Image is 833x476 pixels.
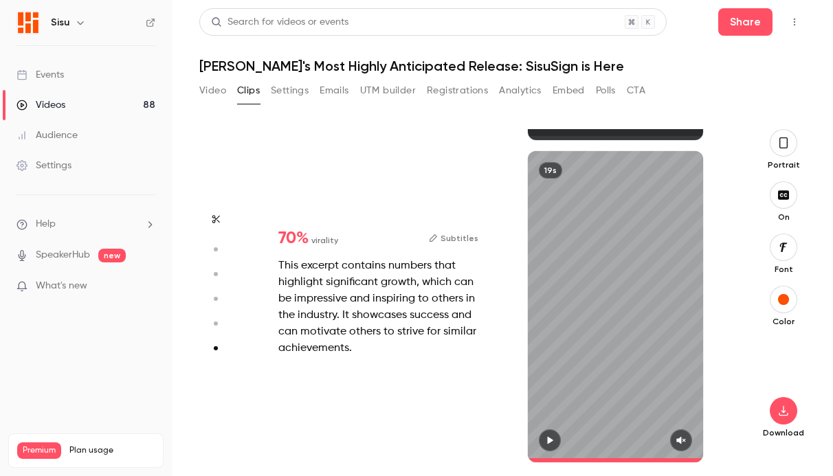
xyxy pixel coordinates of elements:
a: SpeakerHub [36,248,90,262]
p: Color [762,316,806,327]
button: Top Bar Actions [784,11,806,33]
p: Font [762,264,806,275]
div: Settings [16,159,71,172]
button: Subtitles [429,230,478,247]
p: On [762,212,806,223]
div: Videos [16,98,65,112]
button: Video [199,80,226,102]
span: 70 % [278,230,309,247]
button: Clips [237,80,260,102]
div: 19s [539,162,562,179]
button: Settings [271,80,309,102]
span: Help [36,217,56,231]
button: Analytics [499,80,542,102]
button: UTM builder [360,80,416,102]
h6: Sisu [51,16,69,30]
p: Download [762,427,806,438]
div: Events [16,68,64,82]
button: Polls [596,80,616,102]
span: new [98,249,126,262]
div: This excerpt contains numbers that highlight significant growth, which can be impressive and insp... [278,258,478,356]
button: Embed [553,80,585,102]
button: Emails [320,80,348,102]
div: Audience [16,128,78,142]
span: Premium [17,442,61,459]
h1: [PERSON_NAME]'s Most Highly Anticipated Release: SisuSign is Here [199,58,806,74]
img: Sisu [17,12,39,34]
button: Share [718,8,773,36]
span: Plan usage [69,445,155,456]
span: What's new [36,279,87,293]
span: virality [311,234,338,247]
p: Portrait [762,159,806,170]
button: Registrations [427,80,488,102]
button: CTA [627,80,645,102]
div: Search for videos or events [211,15,348,30]
li: help-dropdown-opener [16,217,155,231]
